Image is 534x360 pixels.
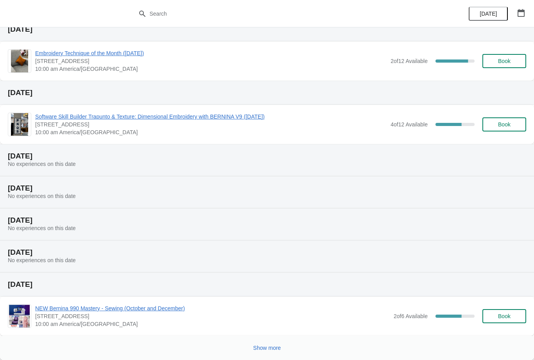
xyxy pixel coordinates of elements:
span: Book [498,58,511,64]
span: 10:00 am America/[GEOGRAPHIC_DATA] [35,320,390,328]
span: 2 of 12 Available [391,58,428,64]
span: 4 of 12 Available [391,121,428,128]
span: No experiences on this date [8,161,76,167]
span: [DATE] [480,11,497,17]
span: No experiences on this date [8,193,76,199]
span: Book [498,121,511,128]
h2: [DATE] [8,184,526,192]
span: No experiences on this date [8,225,76,231]
span: 10:00 am America/[GEOGRAPHIC_DATA] [35,128,387,136]
h2: [DATE] [8,248,526,256]
span: Embroidery Technique of the Month ([DATE]) [35,49,387,57]
button: Book [482,117,526,131]
img: Embroidery Technique of the Month (October 7, 2025) | 1300 Salem Rd SW, Suite 350, Rochester, MN ... [11,50,28,72]
button: Book [482,309,526,323]
span: [STREET_ADDRESS] [35,312,390,320]
span: [STREET_ADDRESS] [35,57,387,65]
span: NEW Bernina 990 Mastery - Sewing (October and December) [35,304,390,312]
img: NEW Bernina 990 Mastery - Sewing (October and December) | 1300 Salem Rd SW, Suite 350, Rochester,... [9,305,30,328]
span: Book [498,313,511,319]
h2: [DATE] [8,152,526,160]
input: Search [149,7,401,21]
span: Software Skill Builder Trapunto & Texture: Dimensional Embroidery with BERNINA V9 ([DATE]) [35,113,387,121]
h2: [DATE] [8,281,526,288]
h2: [DATE] [8,25,526,33]
button: Book [482,54,526,68]
button: [DATE] [469,7,508,21]
span: 10:00 am America/[GEOGRAPHIC_DATA] [35,65,387,73]
img: Software Skill Builder Trapunto & Texture: Dimensional Embroidery with BERNINA V9 (October 8, 202... [11,113,28,136]
span: Show more [253,345,281,351]
span: No experiences on this date [8,257,76,263]
span: 2 of 6 Available [394,313,428,319]
button: Show more [250,341,284,355]
h2: [DATE] [8,216,526,224]
h2: [DATE] [8,89,526,97]
span: [STREET_ADDRESS] [35,121,387,128]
